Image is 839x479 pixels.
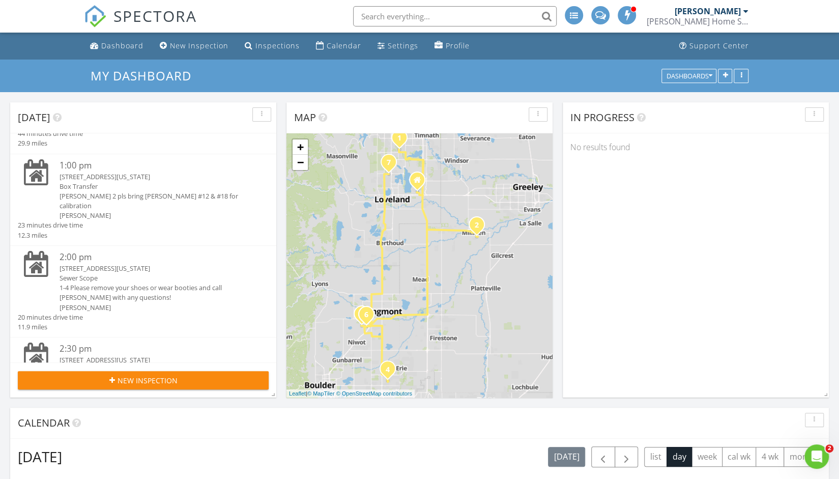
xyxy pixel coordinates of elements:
[336,390,412,397] a: © OpenStreetMap contributors
[548,447,585,467] button: [DATE]
[18,313,83,322] div: 20 minutes drive time
[591,446,615,467] button: Previous day
[691,447,722,467] button: week
[289,390,306,397] a: Leaflet
[18,159,269,240] a: 1:00 pm [STREET_ADDRESS][US_STATE] Box Transfer [PERSON_NAME] 2 pls bring [PERSON_NAME] #12 & #18...
[446,41,470,50] div: Profile
[60,273,248,283] div: Sewer Scope
[60,355,248,365] div: [STREET_ADDRESS][US_STATE]
[18,220,83,230] div: 23 minutes drive time
[825,444,833,453] span: 2
[417,180,423,186] div: 4815 Hahns Peak Dr, Unit #204, Loveland CO 80538
[18,416,70,430] span: Calendar
[101,41,143,50] div: Dashboard
[327,41,361,50] div: Calendar
[18,231,83,240] div: 12.3 miles
[60,303,248,313] div: [PERSON_NAME]
[170,41,228,50] div: New Inspection
[475,222,479,229] i: 2
[255,41,300,50] div: Inspections
[60,159,248,172] div: 1:00 pm
[647,16,748,26] div: Scott Home Services, LLC
[675,6,741,16] div: [PERSON_NAME]
[388,369,394,375] div: 2113 Fountain Cir , Erie, Colorado 80516
[60,264,248,273] div: [STREET_ADDRESS][US_STATE]
[312,37,365,55] a: Calendar
[397,135,401,142] i: 1
[386,366,390,373] i: 4
[18,129,83,138] div: 44 minutes drive time
[60,191,248,211] div: [PERSON_NAME] 2 pls bring [PERSON_NAME] #12 & #18 for calibration
[570,110,634,124] span: In Progress
[293,139,308,155] a: Zoom in
[84,5,106,27] img: The Best Home Inspection Software - Spectora
[60,211,248,220] div: [PERSON_NAME]
[615,446,639,467] button: Next day
[113,5,197,26] span: SPECTORA
[60,251,248,264] div: 2:00 pm
[86,37,148,55] a: Dashboard
[60,172,248,182] div: [STREET_ADDRESS][US_STATE]
[389,162,395,168] div: 5601 Meyers Dr, Loveland, CO 80538
[563,133,829,161] div: No results found
[18,251,269,332] a: 2:00 pm [STREET_ADDRESS][US_STATE] Sewer Scope 1-4 Please remove your shoes or wear booties and c...
[430,37,474,55] a: Profile
[18,371,269,389] button: New Inspection
[18,322,83,332] div: 11.9 miles
[18,343,269,424] a: 2:30 pm [STREET_ADDRESS][US_STATE] Mold Air Sample Test [Mold Test Kit - 3] pls do samples in the...
[366,314,372,320] div: 1818 Clover Creek Dr , Longmont, Colorado 80503
[399,137,406,144] div: 1201 Chickadee Ct , Fort Collins, Colorado 80525
[784,447,821,467] button: month
[667,447,692,467] button: day
[364,312,368,319] i: 6
[241,37,304,55] a: Inspections
[60,182,248,191] div: Box Transfer
[666,72,712,79] div: Dashboards
[307,390,335,397] a: © MapTiler
[18,110,50,124] span: [DATE]
[353,6,557,26] input: Search everything...
[118,375,178,386] span: New Inspection
[387,159,391,166] i: 7
[84,14,197,35] a: SPECTORA
[286,389,415,398] div: |
[477,224,483,231] div: 993 Traildust Dr, Milliken, CO 80543
[722,447,757,467] button: cal wk
[373,37,422,55] a: Settings
[18,138,83,148] div: 29.9 miles
[388,41,418,50] div: Settings
[689,41,749,50] div: Support Center
[675,37,753,55] a: Support Center
[60,283,248,302] div: 1-4 Please remove your shoes or wear booties and call [PERSON_NAME] with any questions!
[91,67,200,84] a: My Dashboard
[18,446,62,467] h2: [DATE]
[804,444,829,469] iframe: Intercom live chat
[294,110,316,124] span: Map
[156,37,233,55] a: New Inspection
[644,447,667,467] button: list
[60,343,248,355] div: 2:30 pm
[756,447,784,467] button: 4 wk
[661,69,716,83] button: Dashboards
[293,155,308,170] a: Zoom out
